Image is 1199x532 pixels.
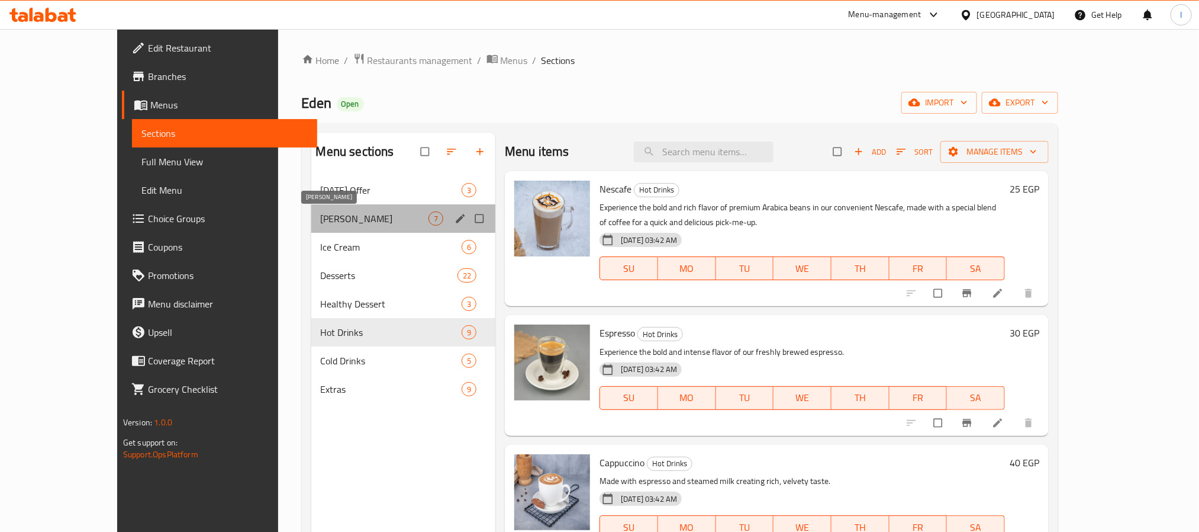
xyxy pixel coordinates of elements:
button: edit [453,211,470,226]
li: / [478,53,482,68]
input: search [634,142,773,162]
span: Edit Menu [141,183,308,197]
span: Nescafe [599,180,631,198]
span: 1.0.0 [154,415,172,430]
button: TH [831,386,889,410]
div: [DATE] Offer3 [311,176,496,204]
a: Edit menu item [992,287,1006,299]
span: [DATE] 03:42 AM [616,235,682,246]
h2: Menu items [505,143,569,161]
div: items [462,297,476,311]
button: MO [658,386,716,410]
span: Select section [826,140,851,163]
span: Menus [501,53,528,68]
button: TU [716,386,774,410]
span: Version: [123,415,152,430]
a: Menu disclaimer [122,290,317,318]
span: Sort sections [439,139,467,165]
span: [DATE] 03:42 AM [616,364,682,375]
span: Eden [302,89,332,116]
button: MO [658,257,716,280]
p: Experience the bold and rich flavor of premium Arabica beans in our convenient Nescafe, made with... [599,200,1005,230]
button: Branch-specific-item [954,410,982,436]
span: Extras [321,382,462,396]
button: SA [947,386,1005,410]
span: Cappuccino [599,454,644,472]
div: [GEOGRAPHIC_DATA] [977,8,1055,21]
div: Healthy Dessert3 [311,290,496,318]
button: export [982,92,1058,114]
h6: 40 EGP [1010,454,1039,471]
a: Support.OpsPlatform [123,447,198,462]
div: Hot Drinks [634,183,679,197]
div: items [462,382,476,396]
span: SU [605,260,653,277]
span: Ice Cream [321,240,462,254]
a: Full Menu View [132,148,317,176]
span: Desserts [321,268,457,283]
div: Hot Drinks9 [311,318,496,347]
span: SA [952,260,1000,277]
button: WE [773,386,831,410]
button: delete [1016,280,1044,306]
img: Nescafe [514,181,590,257]
div: Hot Drinks [637,327,683,341]
span: Select to update [927,282,952,305]
span: 3 [462,185,476,196]
span: Add [854,145,886,159]
span: import [911,95,968,110]
div: items [462,240,476,254]
a: Branches [122,62,317,91]
button: WE [773,257,831,280]
button: FR [889,257,947,280]
span: Sections [542,53,575,68]
button: FR [889,386,947,410]
a: Grocery Checklist [122,375,317,403]
span: Select to update [927,412,952,434]
a: Edit Restaurant [122,34,317,62]
button: Manage items [940,141,1049,163]
a: Edit Menu [132,176,317,204]
span: Cold Drinks [321,354,462,368]
button: Add [851,143,889,161]
span: FR [894,389,943,406]
button: SU [599,257,658,280]
span: Hot Drinks [647,457,692,470]
span: WE [778,260,827,277]
span: SU [605,389,653,406]
span: Restaurants management [368,53,473,68]
span: 5 [462,355,476,367]
span: 7 [429,213,443,225]
span: Healthy Dessert [321,297,462,311]
span: [PERSON_NAME] [321,211,428,226]
span: export [991,95,1049,110]
h2: Menu sections [316,143,394,161]
div: items [462,183,476,197]
li: / [344,53,349,68]
div: [PERSON_NAME]7edit [311,204,496,233]
div: Menu-management [849,8,921,22]
div: Hot Drinks [321,325,462,339]
div: Cold Drinks5 [311,347,496,375]
a: Sections [132,119,317,148]
span: Promotions [148,268,308,283]
span: Manage items [950,145,1039,159]
div: Ramadan Offer [321,183,462,197]
span: Branches [148,69,308,84]
span: FR [894,260,943,277]
span: Sections [141,126,308,140]
span: 9 [462,384,476,395]
div: Extras9 [311,375,496,403]
a: Promotions [122,261,317,290]
p: Experience the bold and intense flavor of our freshly brewed espresso. [599,345,1005,360]
button: Branch-specific-item [954,280,982,306]
span: Edit Restaurant [148,41,308,55]
a: Coverage Report [122,347,317,375]
span: TU [721,389,769,406]
a: Menus [486,53,528,68]
span: MO [663,260,711,277]
a: Menus [122,91,317,119]
span: Choice Groups [148,211,308,226]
